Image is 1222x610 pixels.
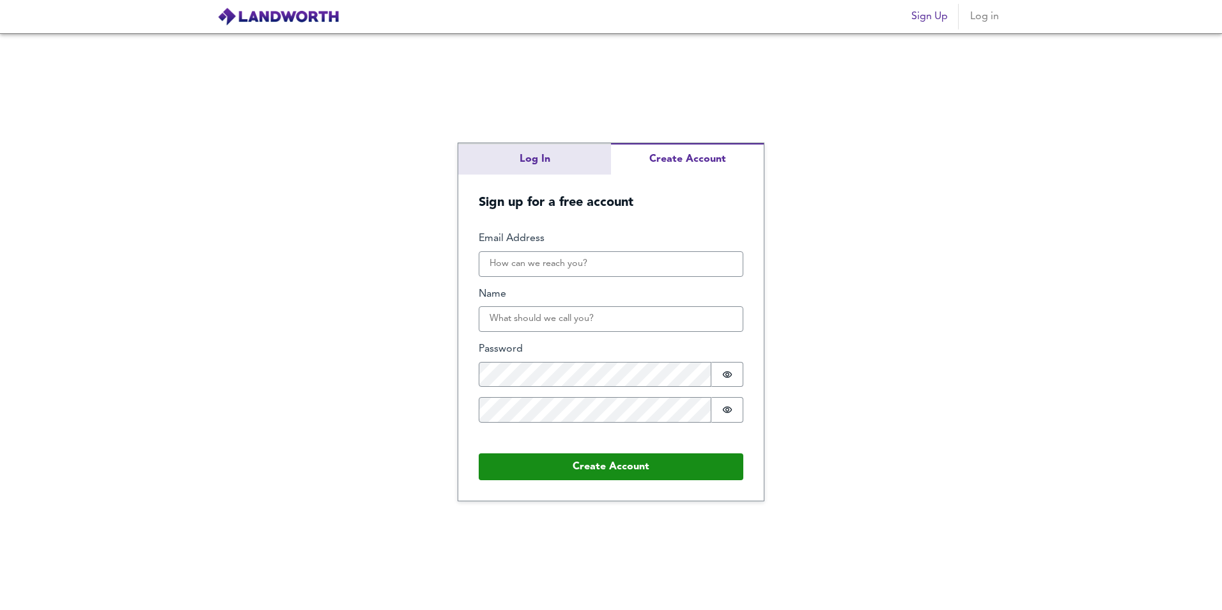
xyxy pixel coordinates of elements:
[479,306,743,332] input: What should we call you?
[479,453,743,480] button: Create Account
[611,143,764,175] button: Create Account
[217,7,339,26] img: logo
[906,4,953,29] button: Sign Up
[458,175,764,211] h5: Sign up for a free account
[711,397,743,423] button: Show password
[964,4,1005,29] button: Log in
[711,362,743,387] button: Show password
[458,143,611,175] button: Log In
[479,231,743,246] label: Email Address
[911,8,948,26] span: Sign Up
[479,287,743,302] label: Name
[479,251,743,277] input: How can we reach you?
[969,8,1000,26] span: Log in
[479,342,743,357] label: Password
